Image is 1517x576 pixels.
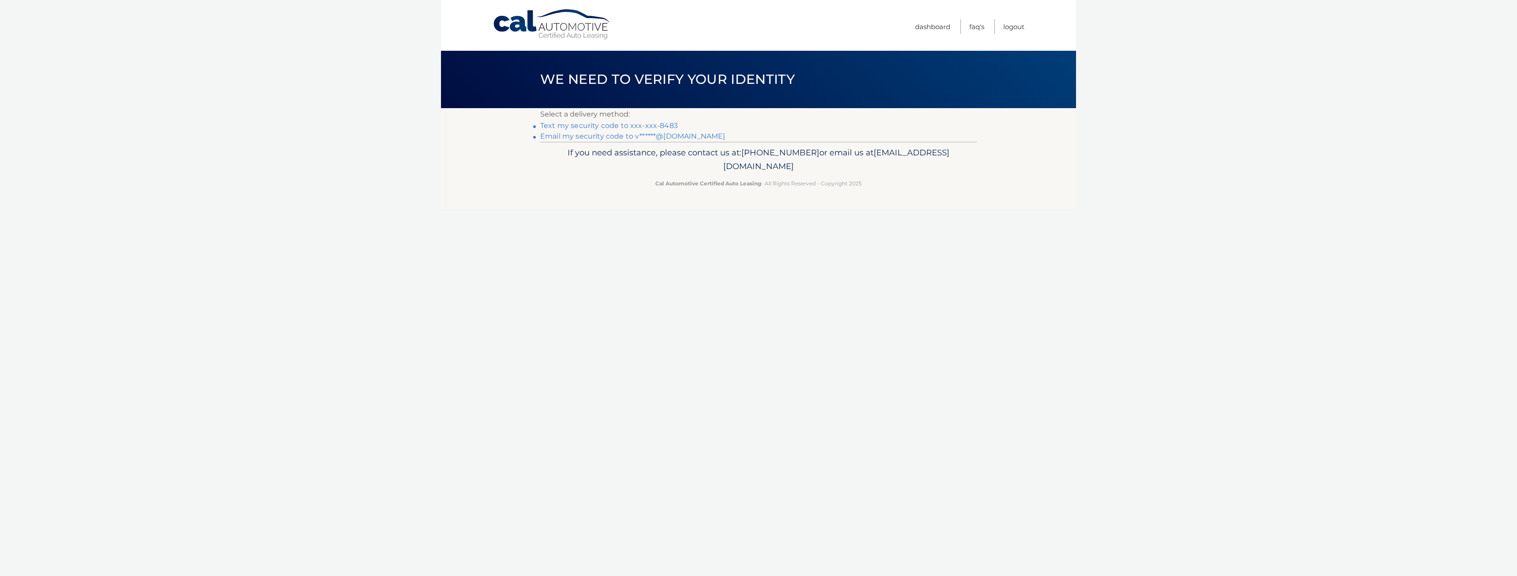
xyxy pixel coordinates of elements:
[741,147,819,158] span: [PHONE_NUMBER]
[493,9,612,40] a: Cal Automotive
[1003,19,1024,34] a: Logout
[546,179,971,188] p: - All Rights Reserved - Copyright 2025
[655,180,761,187] strong: Cal Automotive Certified Auto Leasing
[546,146,971,174] p: If you need assistance, please contact us at: or email us at
[969,19,984,34] a: FAQ's
[915,19,950,34] a: Dashboard
[540,121,678,130] a: Text my security code to xxx-xxx-8483
[540,108,977,120] p: Select a delivery method:
[540,71,795,87] span: We need to verify your identity
[540,132,725,140] a: Email my security code to v******@[DOMAIN_NAME]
